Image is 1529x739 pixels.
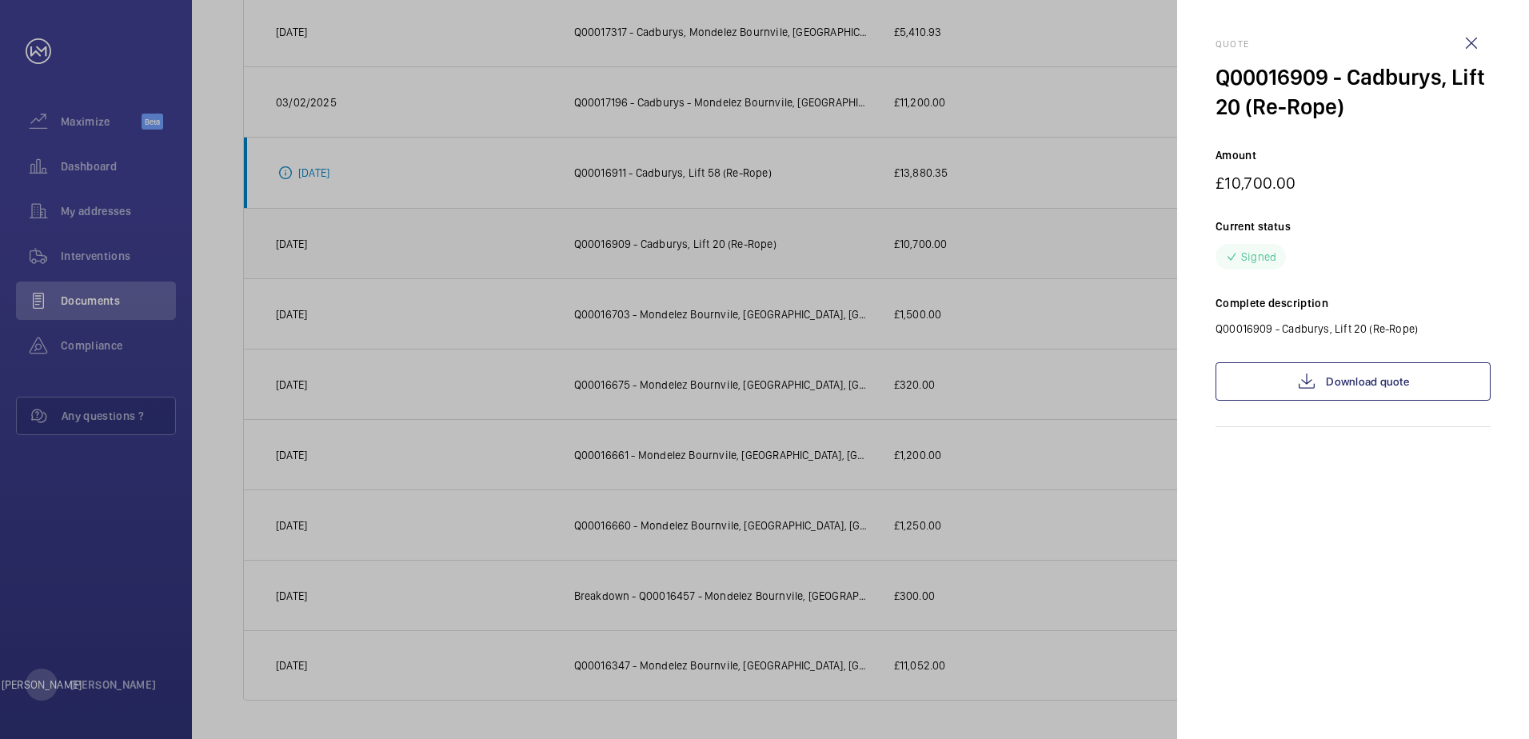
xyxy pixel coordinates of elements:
[1216,147,1491,163] p: Amount
[1216,295,1491,311] p: Complete description
[1216,62,1491,122] div: Q00016909 - Cadburys, Lift 20 (Re-Rope)
[1216,38,1491,50] h2: Quote
[1216,362,1491,401] a: Download quote
[1216,218,1491,234] p: Current status
[1241,249,1276,265] p: Signed
[1216,173,1491,193] p: £10,700.00
[1216,321,1491,337] p: Q00016909 - Cadburys, Lift 20 (Re-Rope)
